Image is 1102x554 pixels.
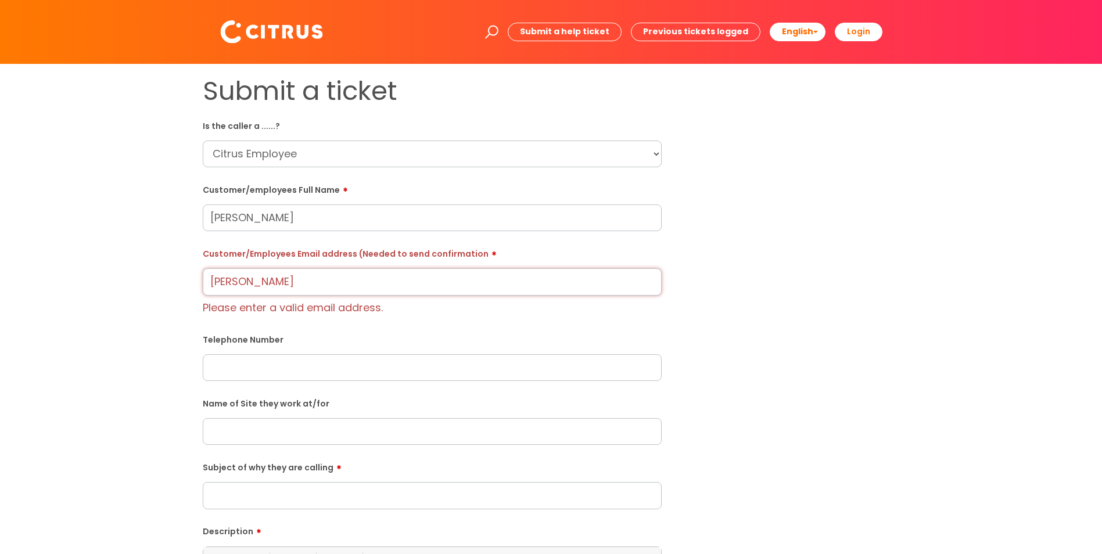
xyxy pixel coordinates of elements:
a: Previous tickets logged [631,23,760,41]
a: Login [835,23,882,41]
label: Telephone Number [203,333,662,345]
input: Email [203,268,662,295]
label: Customer/Employees Email address (Needed to send confirmation [203,245,662,259]
label: Customer/employees Full Name [203,181,662,195]
span: English [782,26,813,37]
label: Subject of why they are calling [203,459,662,473]
b: Login [847,26,870,37]
label: Is the caller a ......? [203,119,662,131]
h1: Submit a ticket [203,75,662,107]
label: Name of Site they work at/for [203,397,662,409]
label: Description [203,523,662,537]
div: Please enter a valid email address. [203,296,662,317]
a: Submit a help ticket [508,23,622,41]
